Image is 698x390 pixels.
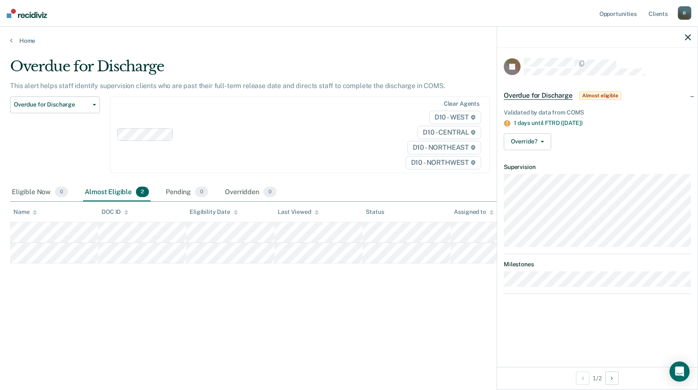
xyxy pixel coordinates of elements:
[263,187,276,198] span: 0
[164,183,210,202] div: Pending
[497,82,698,109] div: Overdue for DischargeAlmost eligible
[10,82,445,90] p: This alert helps staff identify supervision clients who are past their full-term release date and...
[406,156,481,169] span: D10 - NORTHWEST
[417,126,481,139] span: D10 - CENTRAL
[55,187,68,198] span: 0
[223,183,278,202] div: Overridden
[497,367,698,389] div: 1 / 2
[13,208,37,216] div: Name
[407,141,481,154] span: D10 - NORTHEAST
[504,261,691,268] dt: Milestones
[454,208,493,216] div: Assigned to
[579,91,621,100] span: Almost eligible
[195,187,208,198] span: 0
[576,372,589,385] button: Previous Opportunity
[366,208,384,216] div: Status
[10,58,534,82] div: Overdue for Discharge
[504,109,691,116] div: Validated by data from COMS
[504,91,573,100] span: Overdue for Discharge
[190,208,238,216] div: Eligibility Date
[678,6,691,20] div: R
[514,120,691,127] div: 1 days until FTRD ([DATE])
[444,100,479,107] div: Clear agents
[102,208,128,216] div: DOC ID
[10,37,688,44] a: Home
[605,372,619,385] button: Next Opportunity
[669,361,690,382] div: Open Intercom Messenger
[83,183,151,202] div: Almost Eligible
[278,208,318,216] div: Last Viewed
[14,101,89,108] span: Overdue for Discharge
[429,111,481,124] span: D10 - WEST
[136,187,149,198] span: 2
[504,133,551,150] button: Override?
[504,164,691,171] dt: Supervision
[10,183,70,202] div: Eligible Now
[7,9,47,18] img: Recidiviz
